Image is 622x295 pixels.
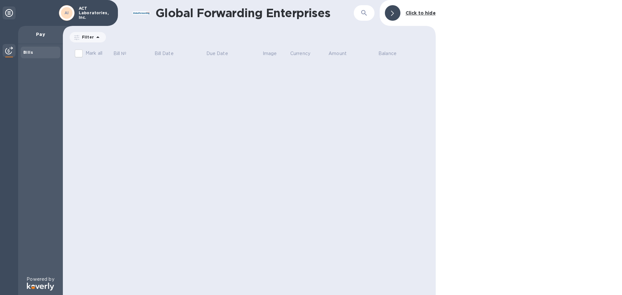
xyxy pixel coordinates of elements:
span: Bill Date [155,50,182,57]
span: Amount [328,50,355,57]
p: Image [263,50,277,57]
p: Filter [79,34,94,40]
b: Bills [23,50,33,55]
p: Mark all [86,50,102,57]
span: Due Date [206,50,236,57]
p: Balance [378,50,397,57]
p: Bill № [113,50,127,57]
p: Pay [23,31,58,38]
p: Powered by [27,276,54,283]
p: Due Date [206,50,228,57]
span: Balance [378,50,405,57]
h1: Global Forwarding Enterprises [155,6,354,20]
p: Bill Date [155,50,174,57]
span: Bill № [113,50,135,57]
p: Currency [290,50,310,57]
b: AI [64,10,69,15]
b: Click to hide [406,10,436,16]
p: ACT Laboratories, Inc. [79,6,111,20]
img: Logo [27,283,54,290]
p: Amount [328,50,347,57]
